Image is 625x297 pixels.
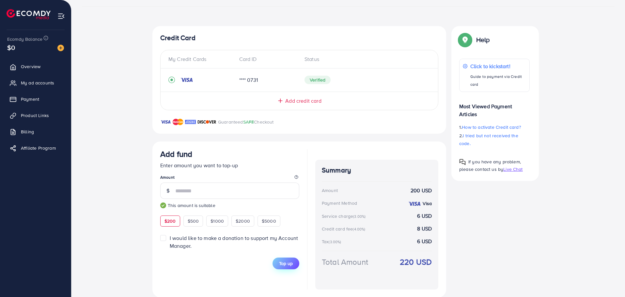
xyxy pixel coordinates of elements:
[417,238,432,245] strong: 6 USD
[273,258,299,269] button: Top up
[476,36,490,44] p: Help
[353,227,365,232] small: (4.00%)
[322,238,343,245] div: Tax
[211,218,224,224] span: $1000
[470,73,526,88] p: Guide to payment via Credit card
[243,119,254,125] span: SAFE
[459,97,530,118] p: Most Viewed Payment Articles
[5,60,66,73] a: Overview
[160,149,192,159] h3: Add fund
[236,218,250,224] span: $2000
[462,124,521,130] span: How to activate Credit card?
[459,34,471,46] img: Popup guide
[168,77,175,83] svg: record circle
[7,43,15,52] span: $0
[21,112,49,119] span: Product Links
[470,62,526,70] p: Click to kickstart!
[262,218,276,224] span: $5000
[417,212,432,220] strong: 6 USD
[21,96,39,102] span: Payment
[160,202,299,209] small: This amount is suitable
[322,200,357,206] div: Payment Method
[188,218,199,224] span: $500
[21,128,34,135] span: Billing
[21,63,40,70] span: Overview
[7,9,51,19] img: logo
[322,187,338,194] div: Amount
[459,159,466,165] img: Popup guide
[164,218,176,224] span: $200
[459,132,518,147] span: I tried but not received the code.
[423,200,432,207] strong: Visa
[5,141,66,155] a: Affiliate Program
[57,12,65,20] img: menu
[322,226,367,232] div: Credit card fee
[21,80,54,86] span: My ad accounts
[160,174,299,183] legend: Amount
[400,256,432,268] strong: 220 USD
[197,118,216,126] img: brand
[597,268,620,292] iframe: Chat
[329,239,341,245] small: (3.00%)
[180,77,193,82] img: credit
[160,118,171,126] img: brand
[185,118,196,126] img: brand
[322,256,368,268] div: Total Amount
[5,109,66,122] a: Product Links
[234,55,300,63] div: Card ID
[503,166,523,172] span: Live Chat
[305,76,331,84] span: Verified
[160,34,438,42] h4: Credit Card
[21,145,56,151] span: Affiliate Program
[459,123,530,131] p: 1.
[353,214,366,219] small: (3.00%)
[5,125,66,138] a: Billing
[57,45,64,51] img: image
[459,132,530,147] p: 2.
[459,158,521,172] span: If you have any problem, please contact us by
[411,187,432,194] strong: 200 USD
[285,97,321,105] span: Add credit card
[279,260,293,267] span: Top up
[173,118,183,126] img: brand
[299,55,430,63] div: Status
[408,201,421,206] img: credit
[5,93,66,106] a: Payment
[322,166,432,174] h4: Summary
[7,36,42,42] span: Ecomdy Balance
[168,55,234,63] div: My Credit Cards
[160,161,299,169] p: Enter amount you want to top-up
[170,234,298,249] span: I would like to make a donation to support my Account Manager.
[417,225,432,232] strong: 8 USD
[5,76,66,89] a: My ad accounts
[218,118,274,126] p: Guaranteed Checkout
[322,213,367,219] div: Service charge
[160,202,166,208] img: guide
